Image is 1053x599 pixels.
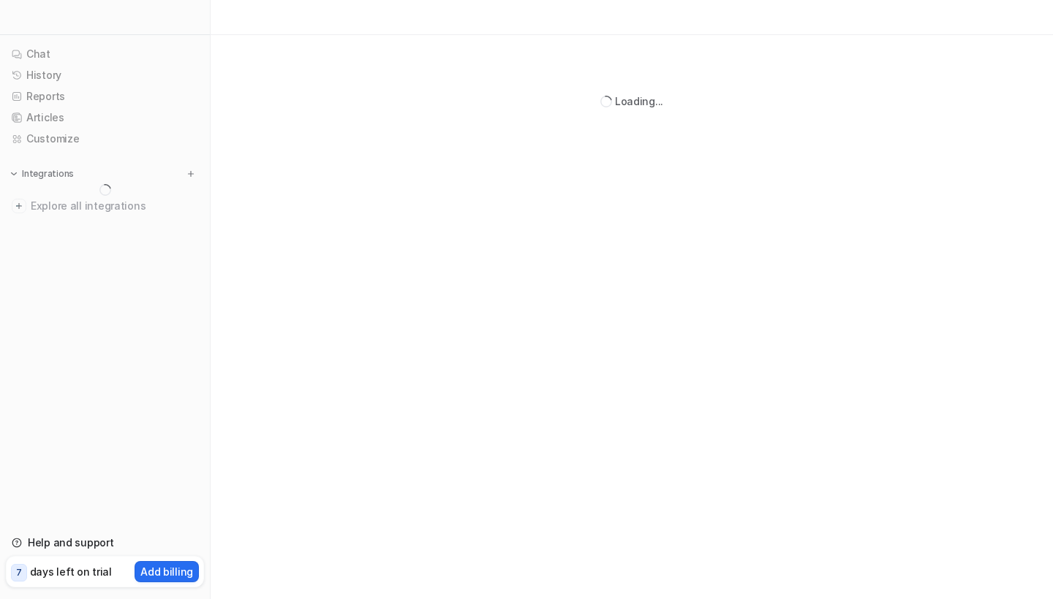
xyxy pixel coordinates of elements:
p: days left on trial [30,564,112,579]
span: Explore all integrations [31,194,198,218]
p: Integrations [22,168,74,180]
div: Loading... [615,94,663,109]
img: expand menu [9,169,19,179]
a: Customize [6,129,204,149]
p: 7 [16,566,22,579]
p: Add billing [140,564,193,579]
button: Integrations [6,167,78,181]
a: Reports [6,86,204,107]
a: Chat [6,44,204,64]
img: menu_add.svg [186,169,196,179]
button: Add billing [135,561,199,582]
a: Help and support [6,533,204,553]
a: History [6,65,204,85]
a: Articles [6,107,204,128]
a: Explore all integrations [6,196,204,216]
img: explore all integrations [12,199,26,213]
